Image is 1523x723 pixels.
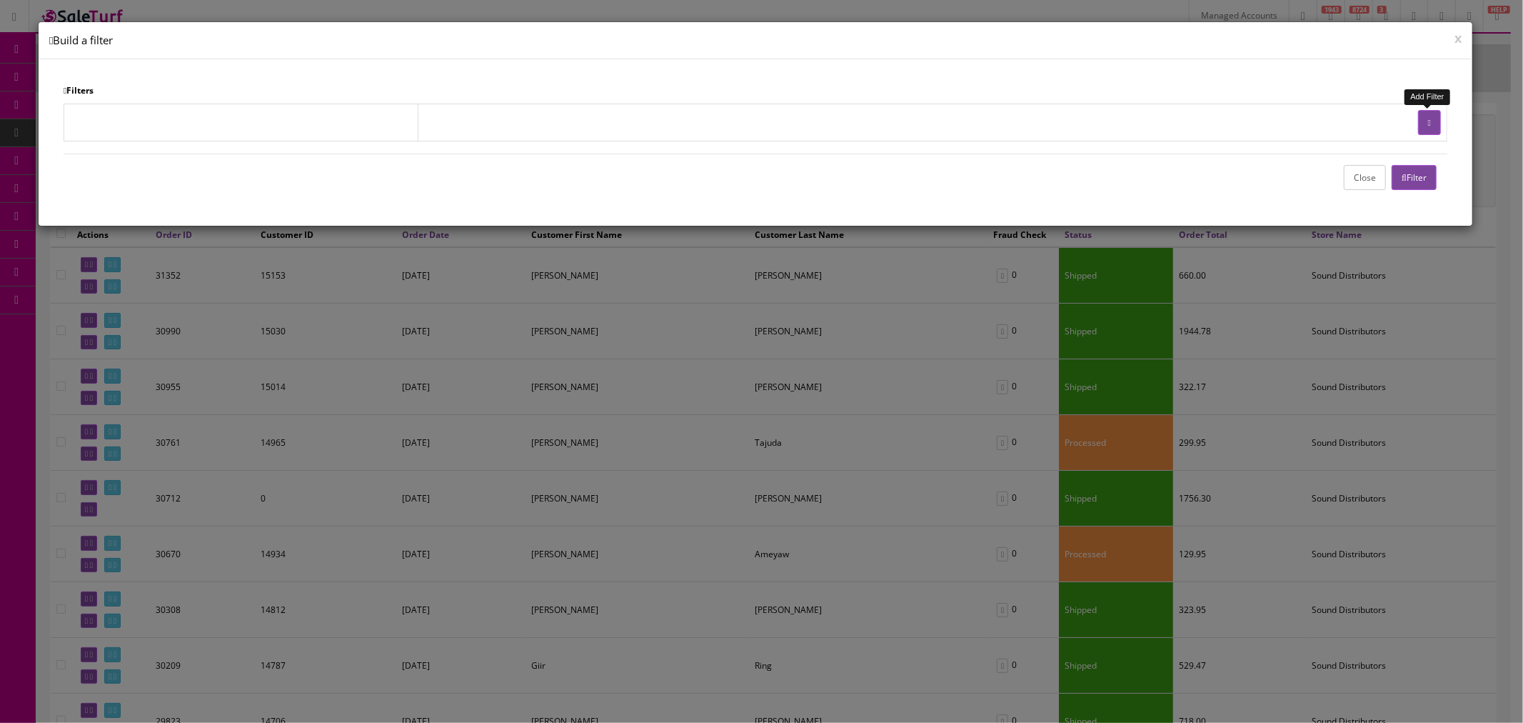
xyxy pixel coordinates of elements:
[1454,31,1462,44] button: x
[1404,89,1449,104] div: Add Filter
[64,84,94,96] strong: Filters
[49,33,1462,48] h4: Build a filter
[1344,165,1386,190] button: Close
[1392,165,1437,190] button: Filter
